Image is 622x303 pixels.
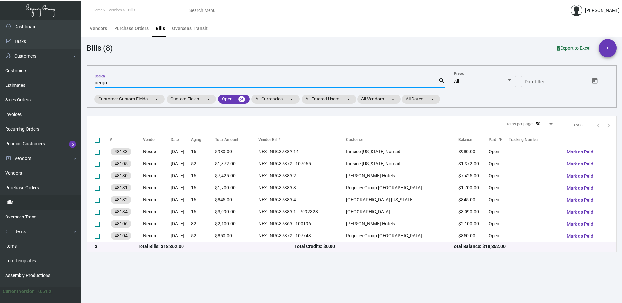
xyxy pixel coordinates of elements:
[606,39,609,57] span: +
[599,39,617,57] button: +
[111,148,131,155] mat-chip: 48133
[346,170,458,182] td: [PERSON_NAME] Hotels
[489,218,509,230] td: Open
[603,120,614,130] button: Next page
[143,206,170,218] td: Nexqo
[402,95,440,104] mat-chip: All Dates
[561,218,599,230] button: Mark as Paid
[171,182,191,194] td: [DATE]
[111,184,131,191] mat-chip: 48131
[111,196,131,204] mat-chip: 48132
[171,230,191,242] td: [DATE]
[93,8,102,12] span: Home
[346,206,458,218] td: [GEOGRAPHIC_DATA]
[458,137,472,143] div: Balance
[294,243,452,250] div: Total Credits: $0.00
[191,146,215,158] td: 16
[346,182,458,194] td: Regency Group [GEOGRAPHIC_DATA]
[567,233,593,239] span: Mark as Paid
[258,206,346,218] td: NEX-INRG37389-1 - P092328
[551,42,596,54] button: Export to Excel
[509,137,539,143] div: Tracking Number
[489,206,509,218] td: Open
[489,137,496,143] div: Paid
[561,230,599,242] button: Mark as Paid
[489,182,509,194] td: Open
[567,173,593,178] span: Mark as Paid
[458,182,489,194] td: $1,700.00
[258,137,346,143] div: Vendor Bill #
[458,206,489,218] td: $3,090.00
[458,194,489,206] td: $845.00
[593,120,603,130] button: Previous page
[536,122,540,126] span: 50
[489,170,509,182] td: Open
[191,137,215,143] div: Aging
[111,208,131,216] mat-chip: 48134
[238,95,246,103] mat-icon: cancel
[561,182,599,194] button: Mark as Paid
[171,137,191,143] div: Date
[111,160,131,167] mat-chip: 48105
[458,158,489,170] td: $1,372.00
[557,46,591,51] span: Export to Excel
[111,232,131,240] mat-chip: 48104
[143,146,170,158] td: Nexqo
[567,209,593,215] span: Mark as Paid
[111,220,131,228] mat-chip: 48106
[143,182,170,194] td: Nexqo
[215,218,258,230] td: $2,100.00
[171,146,191,158] td: [DATE]
[138,243,295,250] div: Total Bills: $18,362.00
[110,137,143,143] div: #
[489,158,509,170] td: Open
[525,79,545,85] input: Start date
[215,182,258,194] td: $1,700.00
[345,95,352,103] mat-icon: arrow_drop_down
[218,95,250,104] mat-chip: Open
[90,25,107,32] div: Vendors
[215,206,258,218] td: $3,090.00
[171,158,191,170] td: [DATE]
[258,137,281,143] div: Vendor Bill #
[110,137,112,143] div: #
[389,95,397,103] mat-icon: arrow_drop_down
[346,146,458,158] td: Innside [US_STATE] Nomad
[171,194,191,206] td: [DATE]
[143,170,170,182] td: Nexqo
[191,194,215,206] td: 16
[153,95,161,103] mat-icon: arrow_drop_down
[346,194,458,206] td: [GEOGRAPHIC_DATA] [US_STATE]
[215,158,258,170] td: $1,372.00
[215,194,258,206] td: $845.00
[191,206,215,218] td: 16
[156,25,165,32] div: Bills
[567,149,593,154] span: Mark as Paid
[95,243,138,250] div: $
[215,146,258,158] td: $980.00
[454,79,459,84] span: All
[191,218,215,230] td: 82
[428,95,436,103] mat-icon: arrow_drop_down
[561,158,599,170] button: Mark as Paid
[566,122,583,128] div: 1 – 8 of 8
[489,230,509,242] td: Open
[171,206,191,218] td: [DATE]
[215,230,258,242] td: $850.00
[3,288,36,295] div: Current version:
[171,137,179,143] div: Date
[191,137,201,143] div: Aging
[114,25,149,32] div: Purchase Orders
[167,95,216,104] mat-chip: Custom Fields
[567,161,593,166] span: Mark as Paid
[346,218,458,230] td: [PERSON_NAME] Hotels
[215,137,238,143] div: Total Amount
[258,194,346,206] td: NEX-INRG37389-4
[346,137,363,143] div: Customer
[567,197,593,203] span: Mark as Paid
[536,122,554,126] mat-select: Items per page:
[561,146,599,158] button: Mark as Paid
[143,218,170,230] td: Nexqo
[128,8,135,12] span: Bills
[258,182,346,194] td: NEX-INRG37389-3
